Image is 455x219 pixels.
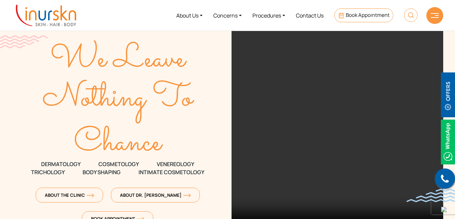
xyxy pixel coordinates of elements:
[36,188,103,202] a: About The Clinicorange-arrow
[41,160,81,168] span: DERMATOLOGY
[98,160,139,168] span: COSMETOLOGY
[247,3,291,28] a: Procedures
[83,168,121,176] span: Body Shaping
[441,72,455,117] img: offerBt
[334,8,393,22] a: Book Appointment
[171,3,208,28] a: About Us
[406,189,455,202] img: bluewave
[183,193,191,197] img: orange-arrow
[291,3,329,28] a: Contact Us
[404,8,418,22] img: HeaderSearch
[74,118,163,168] text: Chance
[111,188,200,202] a: About Dr. [PERSON_NAME]orange-arrow
[50,35,187,85] text: We Leave
[31,168,65,176] span: TRICHOLOGY
[120,192,191,198] span: About Dr. [PERSON_NAME]
[346,11,390,19] span: Book Appointment
[441,120,455,164] img: Whatsappicon
[431,13,439,18] img: hamLine.svg
[441,207,447,212] img: up-blue-arrow.svg
[139,168,204,176] span: Intimate Cosmetology
[87,193,94,197] img: orange-arrow
[16,5,76,26] img: inurskn-logo
[157,160,194,168] span: VENEREOLOGY
[441,138,455,145] a: Whatsappicon
[45,192,94,198] span: About The Clinic
[43,73,195,123] text: Nothing To
[208,3,247,28] a: Concerns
